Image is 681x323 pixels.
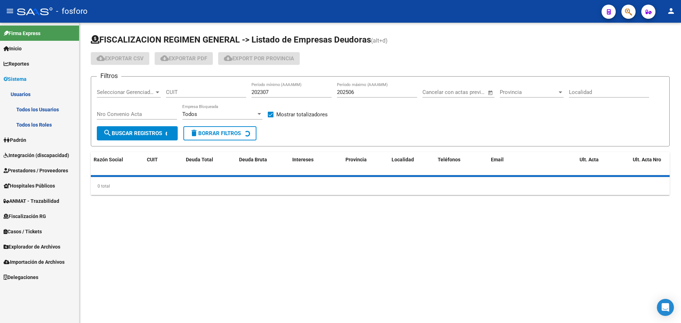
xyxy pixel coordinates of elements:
[160,54,169,62] mat-icon: cloud_download
[4,29,40,37] span: Firma Express
[190,129,198,137] mat-icon: delete
[6,7,14,15] mat-icon: menu
[97,89,154,95] span: Seleccionar Gerenciador
[343,152,389,176] datatable-header-cell: Provincia
[657,299,674,316] div: Open Intercom Messenger
[4,243,60,251] span: Explorador de Archivos
[96,55,144,62] span: Exportar CSV
[4,273,38,281] span: Delegaciones
[160,55,207,62] span: Exportar PDF
[371,37,388,44] span: (alt+d)
[4,182,55,190] span: Hospitales Públicos
[236,152,289,176] datatable-header-cell: Deuda Bruta
[91,52,149,65] button: Exportar CSV
[389,152,435,176] datatable-header-cell: Localidad
[435,152,488,176] datatable-header-cell: Teléfonos
[488,152,577,176] datatable-header-cell: Email
[392,157,414,162] span: Localidad
[56,4,88,19] span: - fosforo
[147,157,158,162] span: CUIT
[144,152,183,176] datatable-header-cell: CUIT
[4,151,69,159] span: Integración (discapacidad)
[4,258,65,266] span: Importación de Archivos
[91,152,144,176] datatable-header-cell: Razón Social
[289,152,343,176] datatable-header-cell: Intereses
[239,157,267,162] span: Deuda Bruta
[580,157,599,162] span: Ult. Acta
[491,157,504,162] span: Email
[97,71,121,81] h3: Filtros
[292,157,314,162] span: Intereses
[97,126,178,140] button: Buscar Registros
[218,52,300,65] button: Export por Provincia
[183,126,256,140] button: Borrar Filtros
[438,157,460,162] span: Teléfonos
[4,60,29,68] span: Reportes
[276,110,328,119] span: Mostrar totalizadores
[486,89,494,97] button: Open calendar
[4,167,68,174] span: Prestadores / Proveedores
[190,130,241,137] span: Borrar Filtros
[633,157,661,162] span: Ult. Acta Nro
[91,35,371,45] span: FISCALIZACION REGIMEN GENERAL -> Listado de Empresas Deudoras
[4,197,59,205] span: ANMAT - Trazabilidad
[183,152,236,176] datatable-header-cell: Deuda Total
[94,157,123,162] span: Razón Social
[155,52,213,65] button: Exportar PDF
[182,111,197,117] span: Todos
[224,55,294,62] span: Export por Provincia
[500,89,557,95] span: Provincia
[91,177,670,195] div: 0 total
[4,75,27,83] span: Sistema
[4,136,26,144] span: Padrón
[4,228,42,235] span: Casos / Tickets
[103,130,162,137] span: Buscar Registros
[96,54,105,62] mat-icon: cloud_download
[103,129,112,137] mat-icon: search
[345,157,367,162] span: Provincia
[224,54,232,62] mat-icon: cloud_download
[4,212,46,220] span: Fiscalización RG
[186,157,213,162] span: Deuda Total
[4,45,22,52] span: Inicio
[667,7,675,15] mat-icon: person
[577,152,630,176] datatable-header-cell: Ult. Acta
